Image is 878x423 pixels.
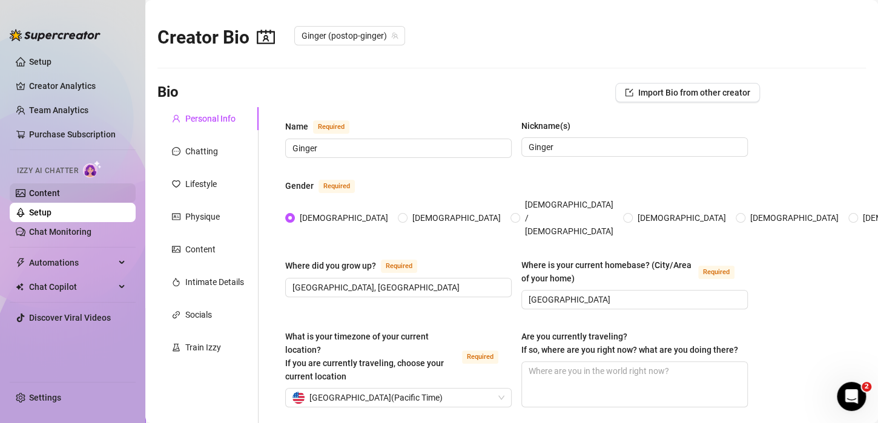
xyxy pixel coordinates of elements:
img: Chat Copilot [16,283,24,291]
h2: Creator Bio [157,26,275,49]
a: Team Analytics [29,105,88,115]
span: Are you currently traveling? If so, where are you right now? what are you doing there? [521,332,738,355]
span: experiment [172,343,180,352]
div: Nickname(s) [521,119,570,133]
img: logo-BBDzfeDw.svg [10,29,101,41]
span: Required [319,180,355,193]
input: Nickname(s) [529,140,738,154]
a: Content [29,188,60,198]
span: heart [172,180,180,188]
div: Where did you grow up? [285,259,376,272]
span: Chat Copilot [29,277,115,297]
span: Required [698,266,734,279]
h3: Bio [157,83,179,102]
span: [GEOGRAPHIC_DATA] ( Pacific Time ) [309,389,443,407]
span: [DEMOGRAPHIC_DATA] / [DEMOGRAPHIC_DATA] [520,198,618,238]
span: thunderbolt [16,258,25,267]
span: [DEMOGRAPHIC_DATA] [745,211,843,225]
div: Intimate Details [185,275,244,289]
img: AI Chatter [83,160,102,178]
div: Physique [185,210,220,223]
span: [DEMOGRAPHIC_DATA] [633,211,731,225]
a: Setup [29,57,51,67]
span: import [625,88,633,97]
div: Socials [185,308,212,321]
span: idcard [172,212,180,221]
input: Where is your current homebase? (City/Area of your home) [529,293,738,306]
span: Automations [29,253,115,272]
div: Train Izzy [185,341,221,354]
span: What is your timezone of your current location? If you are currently traveling, choose your curre... [285,332,444,381]
input: Name [292,142,502,155]
span: contacts [257,28,275,46]
span: Import Bio from other creator [638,88,750,97]
a: Chat Monitoring [29,227,91,237]
label: Where is your current homebase? (City/Area of your home) [521,258,748,285]
span: Izzy AI Chatter [17,165,78,177]
span: Required [313,120,349,134]
iframe: Intercom live chat [837,382,866,411]
a: Creator Analytics [29,76,126,96]
img: us [292,392,305,404]
div: Chatting [185,145,218,158]
label: Gender [285,179,368,193]
span: 2 [862,382,871,392]
span: fire [172,278,180,286]
span: user [172,114,180,123]
a: Discover Viral Videos [29,313,111,323]
span: Required [381,260,417,273]
label: Nickname(s) [521,119,579,133]
span: Ginger (postop-ginger) [302,27,398,45]
span: link [172,310,180,319]
span: Required [462,350,498,364]
div: Personal Info [185,112,236,125]
div: Content [185,243,216,256]
span: picture [172,245,180,254]
a: Setup [29,208,51,217]
button: Import Bio from other creator [615,83,760,102]
a: Settings [29,393,61,402]
a: Purchase Subscription [29,130,116,139]
span: [DEMOGRAPHIC_DATA] [295,211,393,225]
div: Lifestyle [185,177,217,191]
div: Where is your current homebase? (City/Area of your home) [521,258,693,285]
span: message [172,147,180,156]
label: Where did you grow up? [285,258,431,273]
span: team [391,32,398,39]
label: Name [285,119,363,134]
div: Name [285,120,308,133]
span: [DEMOGRAPHIC_DATA] [408,211,506,225]
input: Where did you grow up? [292,281,502,294]
div: Gender [285,179,314,192]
